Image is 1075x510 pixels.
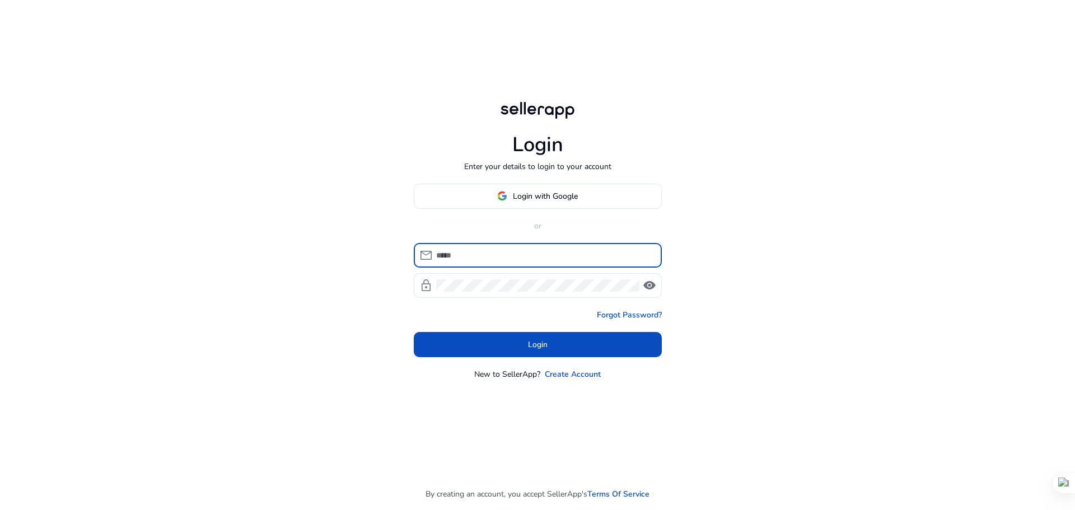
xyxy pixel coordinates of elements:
[474,368,540,380] p: New to SellerApp?
[414,184,662,209] button: Login with Google
[513,190,578,202] span: Login with Google
[545,368,601,380] a: Create Account
[464,161,611,172] p: Enter your details to login to your account
[512,133,563,157] h1: Login
[419,249,433,262] span: mail
[419,279,433,292] span: lock
[414,332,662,357] button: Login
[528,339,548,350] span: Login
[643,279,656,292] span: visibility
[597,309,662,321] a: Forgot Password?
[587,488,649,500] a: Terms Of Service
[497,191,507,201] img: google-logo.svg
[414,220,662,232] p: or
